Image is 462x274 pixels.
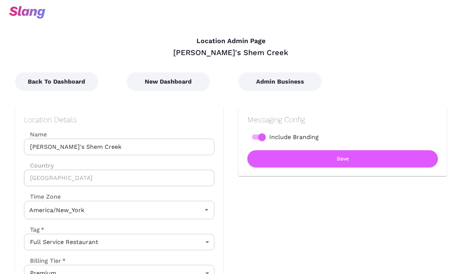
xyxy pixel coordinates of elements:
[15,48,447,57] div: [PERSON_NAME]'s Shem Creek
[15,72,98,91] button: Back To Dashboard
[24,225,44,234] label: Tag
[24,130,214,139] label: Name
[247,115,438,124] h2: Messaging Config
[269,133,319,142] span: Include Branding
[24,234,214,250] div: Full Service Restaurant
[24,115,214,124] h2: Location Details
[247,150,438,167] button: Save
[127,72,210,91] button: New Dashboard
[24,256,66,265] label: Billing Tier
[238,72,322,91] button: Admin Business
[238,78,322,85] a: Admin Business
[24,161,214,170] label: Country
[201,205,212,215] button: Open
[9,6,45,19] img: svg+xml;base64,PHN2ZyB3aWR0aD0iOTciIGhlaWdodD0iMzQiIHZpZXdCb3g9IjAgMCA5NyAzNCIgZmlsbD0ibm9uZSIgeG...
[15,78,98,85] a: Back To Dashboard
[24,192,214,201] label: Time Zone
[15,37,447,45] h4: Location Admin Page
[127,78,210,85] a: New Dashboard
